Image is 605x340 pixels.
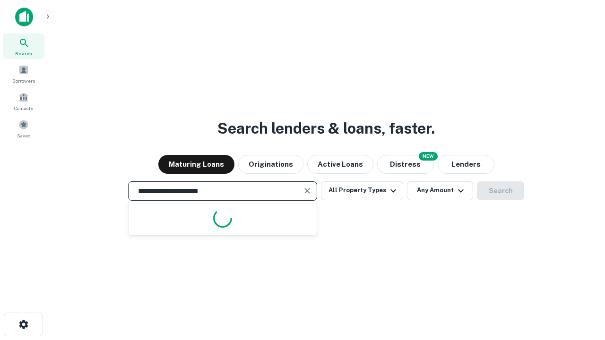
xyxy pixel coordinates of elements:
button: Any Amount [407,181,473,200]
span: Saved [17,132,31,139]
span: Contacts [14,104,33,112]
button: All Property Types [321,181,403,200]
iframe: Chat Widget [558,264,605,310]
button: Active Loans [307,155,373,174]
a: Search [3,34,44,59]
a: Contacts [3,88,44,114]
div: NEW [419,152,438,161]
img: capitalize-icon.png [15,8,33,26]
button: Maturing Loans [158,155,234,174]
h3: Search lenders & loans, faster. [217,117,435,140]
button: Clear [301,184,314,197]
button: Lenders [438,155,494,174]
button: Originations [238,155,303,174]
span: Search [15,50,32,57]
a: Borrowers [3,61,44,86]
button: Search distressed loans with lien and other non-mortgage details. [377,155,434,174]
a: Saved [3,116,44,141]
span: Borrowers [12,77,35,85]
